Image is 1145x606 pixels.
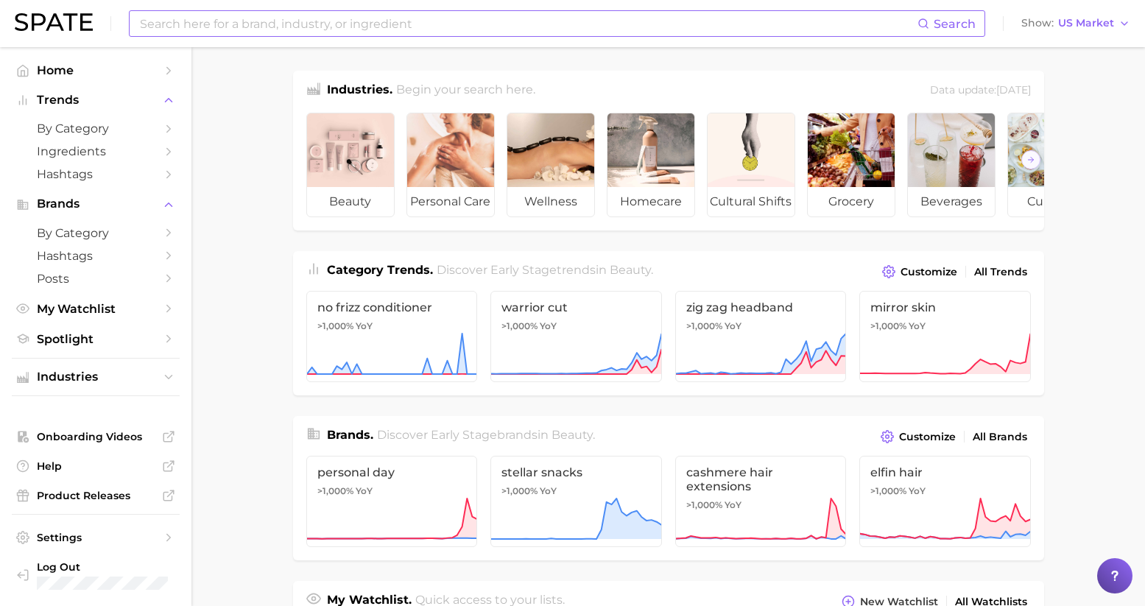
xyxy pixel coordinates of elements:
span: >1,000% [870,485,906,496]
span: YoY [356,485,373,497]
span: stellar snacks [501,465,651,479]
button: Scroll Right [1021,150,1040,169]
a: Help [12,455,180,477]
span: Onboarding Videos [37,430,155,443]
span: My Watchlist [37,302,155,316]
button: Industries [12,366,180,388]
a: All Trends [970,262,1031,282]
span: Search [934,17,976,31]
a: elfin hair>1,000% YoY [859,456,1031,547]
a: personal day>1,000% YoY [306,456,478,547]
span: YoY [540,320,557,332]
a: culinary [1007,113,1096,217]
button: Brands [12,193,180,215]
a: beauty [306,113,395,217]
span: elfin hair [870,465,1020,479]
a: cashmere hair extensions>1,000% YoY [675,456,847,547]
a: Ingredients [12,140,180,163]
span: Ingredients [37,144,155,158]
a: zig zag headband>1,000% YoY [675,291,847,382]
span: grocery [808,187,895,216]
button: Customize [878,261,960,282]
span: no frizz conditioner [317,300,467,314]
a: Hashtags [12,163,180,186]
button: Customize [877,426,959,447]
span: Log Out [37,560,172,574]
a: homecare [607,113,695,217]
span: cashmere hair extensions [686,465,836,493]
span: Home [37,63,155,77]
a: by Category [12,117,180,140]
button: ShowUS Market [1018,14,1134,33]
h1: Industries. [327,81,392,101]
span: beauty [552,428,593,442]
span: Discover Early Stage brands in . [377,428,595,442]
span: Hashtags [37,167,155,181]
span: wellness [507,187,594,216]
a: My Watchlist [12,297,180,320]
a: no frizz conditioner>1,000% YoY [306,291,478,382]
a: wellness [507,113,595,217]
span: personal day [317,465,467,479]
span: Show [1021,19,1054,27]
span: All Trends [974,266,1027,278]
a: warrior cut>1,000% YoY [490,291,662,382]
a: Settings [12,526,180,549]
span: Discover Early Stage trends in . [437,263,653,277]
span: Hashtags [37,249,155,263]
a: stellar snacks>1,000% YoY [490,456,662,547]
span: Industries [37,370,155,384]
span: homecare [607,187,694,216]
input: Search here for a brand, industry, or ingredient [138,11,917,36]
span: Brands [37,197,155,211]
span: All Brands [973,431,1027,443]
span: >1,000% [317,485,353,496]
span: >1,000% [317,320,353,331]
span: US Market [1058,19,1114,27]
span: beauty [307,187,394,216]
a: beverages [907,113,996,217]
span: personal care [407,187,494,216]
img: SPATE [15,13,93,31]
a: mirror skin>1,000% YoY [859,291,1031,382]
span: Trends [37,94,155,107]
span: Help [37,459,155,473]
span: Category Trends . [327,263,433,277]
span: YoY [725,320,741,332]
a: personal care [406,113,495,217]
span: by Category [37,121,155,135]
a: by Category [12,222,180,244]
a: grocery [807,113,895,217]
span: YoY [909,485,926,497]
span: YoY [725,499,741,511]
span: >1,000% [501,485,538,496]
span: YoY [540,485,557,497]
span: by Category [37,226,155,240]
span: mirror skin [870,300,1020,314]
span: >1,000% [686,320,722,331]
span: beverages [908,187,995,216]
a: Log out. Currently logged in with e-mail emily.frye@galderma.com. [12,556,180,594]
a: Product Releases [12,485,180,507]
span: >1,000% [501,320,538,331]
span: YoY [909,320,926,332]
span: warrior cut [501,300,651,314]
a: Home [12,59,180,82]
a: All Brands [969,427,1031,447]
span: Settings [37,531,155,544]
a: Posts [12,267,180,290]
span: >1,000% [686,499,722,510]
span: culinary [1008,187,1095,216]
a: Hashtags [12,244,180,267]
span: beauty [610,263,651,277]
span: cultural shifts [708,187,795,216]
button: Trends [12,89,180,111]
span: Brands . [327,428,373,442]
span: zig zag headband [686,300,836,314]
span: Customize [899,431,956,443]
a: Spotlight [12,328,180,350]
span: >1,000% [870,320,906,331]
a: cultural shifts [707,113,795,217]
span: Posts [37,272,155,286]
div: Data update: [DATE] [930,81,1031,101]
